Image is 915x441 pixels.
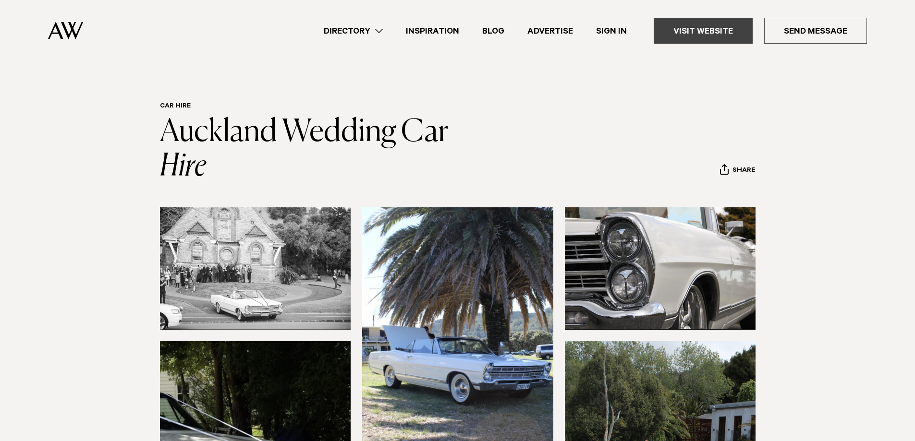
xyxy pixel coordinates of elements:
a: Auckland Wedding Car Hire [160,117,453,182]
a: Advertise [516,24,585,37]
button: Share [720,164,756,178]
a: Inspiration [394,24,471,37]
a: Visit Website [654,18,753,44]
a: Send Message [764,18,867,44]
a: Blog [471,24,516,37]
a: Directory [312,24,394,37]
img: Auckland Weddings Logo [48,22,83,39]
a: Sign In [585,24,638,37]
span: Share [732,167,755,176]
a: Car Hire [160,103,191,110]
